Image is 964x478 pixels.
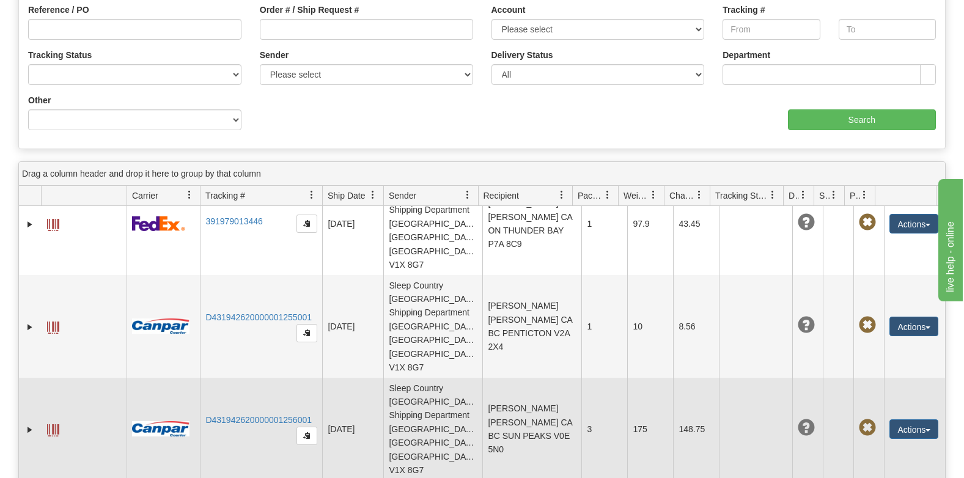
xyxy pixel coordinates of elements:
[484,189,519,202] span: Recipient
[205,415,312,425] a: D431942620000001256001
[762,185,783,205] a: Tracking Status filter column settings
[205,216,262,226] a: 391979013446
[850,189,860,202] span: Pickup Status
[47,316,59,336] a: Label
[936,177,963,301] iframe: chat widget
[643,185,664,205] a: Weight filter column settings
[28,49,92,61] label: Tracking Status
[362,185,383,205] a: Ship Date filter column settings
[322,275,383,378] td: [DATE]
[889,419,938,439] button: Actions
[627,172,673,275] td: 97.9
[859,419,876,436] span: Pickup Not Assigned
[24,218,36,230] a: Expand
[383,275,482,378] td: Sleep Country [GEOGRAPHIC_DATA] Shipping Department [GEOGRAPHIC_DATA] [GEOGRAPHIC_DATA] [GEOGRAPH...
[793,185,814,205] a: Delivery Status filter column settings
[383,172,482,275] td: Sleep Country [GEOGRAPHIC_DATA] Shipping Department [GEOGRAPHIC_DATA] [GEOGRAPHIC_DATA] [GEOGRAPH...
[889,214,938,233] button: Actions
[859,214,876,231] span: Pickup Not Assigned
[328,189,365,202] span: Ship Date
[482,275,581,378] td: [PERSON_NAME] [PERSON_NAME] CA BC PENTICTON V2A 2X4
[823,185,844,205] a: Shipment Issues filter column settings
[581,275,627,378] td: 1
[28,94,51,106] label: Other
[798,317,815,334] span: Unknown
[669,189,695,202] span: Charge
[715,189,768,202] span: Tracking Status
[491,49,553,61] label: Delivery Status
[723,49,770,61] label: Department
[482,172,581,275] td: [PERSON_NAME] [PERSON_NAME] CA ON THUNDER BAY P7A 8C9
[798,419,815,436] span: Unknown
[296,324,317,342] button: Copy to clipboard
[624,189,649,202] span: Weight
[788,109,936,130] input: Search
[132,216,185,231] img: 2 - FedEx Express®
[260,49,289,61] label: Sender
[597,185,618,205] a: Packages filter column settings
[47,419,59,438] a: Label
[24,424,36,436] a: Expand
[578,189,603,202] span: Packages
[723,19,820,40] input: From
[457,185,478,205] a: Sender filter column settings
[24,321,36,333] a: Expand
[627,275,673,378] td: 10
[723,4,765,16] label: Tracking #
[491,4,526,16] label: Account
[132,318,189,334] img: 14 - Canpar
[854,185,875,205] a: Pickup Status filter column settings
[205,312,312,322] a: D431942620000001255001
[296,215,317,233] button: Copy to clipboard
[296,427,317,445] button: Copy to clipboard
[47,213,59,233] a: Label
[673,172,719,275] td: 43.45
[205,189,245,202] span: Tracking #
[322,172,383,275] td: [DATE]
[689,185,710,205] a: Charge filter column settings
[132,189,158,202] span: Carrier
[798,214,815,231] span: Unknown
[179,185,200,205] a: Carrier filter column settings
[889,317,938,336] button: Actions
[132,421,189,436] img: 14 - Canpar
[819,189,830,202] span: Shipment Issues
[839,19,936,40] input: To
[789,189,799,202] span: Delivery Status
[551,185,572,205] a: Recipient filter column settings
[673,275,719,378] td: 8.56
[19,162,945,186] div: grid grouping header
[9,7,113,22] div: live help - online
[859,317,876,334] span: Pickup Not Assigned
[260,4,359,16] label: Order # / Ship Request #
[389,189,416,202] span: Sender
[581,172,627,275] td: 1
[28,4,89,16] label: Reference / PO
[301,185,322,205] a: Tracking # filter column settings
